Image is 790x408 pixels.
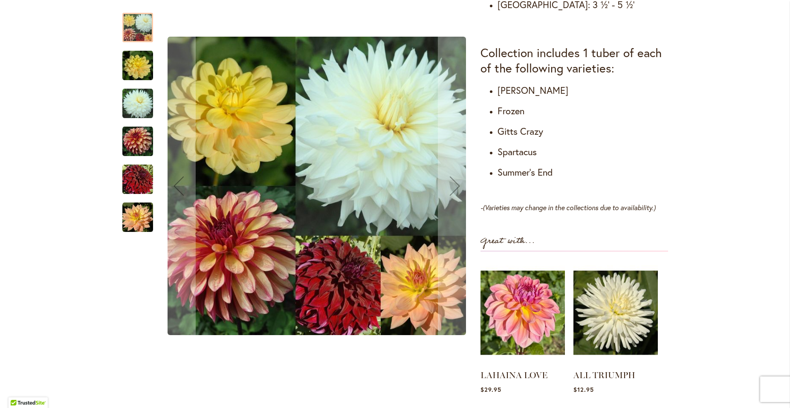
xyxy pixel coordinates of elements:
iframe: Launch Accessibility Center [6,378,30,402]
h3: Collection includes 1 tuber of each of the following varieties: [480,45,668,76]
div: Fall Into Dahlias Collection [162,4,472,368]
strong: Great with... [480,234,535,248]
div: Fall Into Dahlias Collection [122,156,162,194]
img: Fall Into Dahlias Collection [168,37,466,335]
img: Fall Into Dahlias Collection [122,164,153,195]
img: Fall Into Dahlias Collection [122,126,153,157]
div: Fall Into Dahlias Collection [122,80,162,118]
span: $29.95 [480,385,501,394]
h4: [PERSON_NAME] [498,84,668,96]
img: LAHAINA LOVE [480,260,565,366]
div: Fall Into Dahlias Collection [122,4,162,42]
h4: Gitts Crazy [498,125,668,137]
em: -(Varieties may change in the collections due to availability.) [480,203,656,212]
div: Fall Into Dahlias Collection [122,118,162,156]
h4: Summer's End [498,166,668,178]
a: LAHAINA LOVE [480,370,547,380]
img: Fall Into Dahlias Collection [122,50,153,81]
div: Product Images [162,4,511,368]
img: Fall Into Dahlias Collection [122,202,153,233]
button: Next [438,4,472,368]
img: Fall Into Dahlias Collection [122,88,153,119]
img: ALL TRIUMPH [573,260,658,366]
a: ALL TRIUMPH [573,370,635,380]
div: Fall Into Dahlias Collection [122,194,153,232]
div: Fall Into Dahlias CollectionFall Into Dahlias CollectionFall Into Dahlias Collection [162,4,472,368]
button: Previous [162,4,196,368]
h4: Spartacus [498,146,668,158]
div: Fall Into Dahlias Collection [122,42,162,80]
span: $12.95 [573,385,594,394]
h4: Frozen [498,105,668,117]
